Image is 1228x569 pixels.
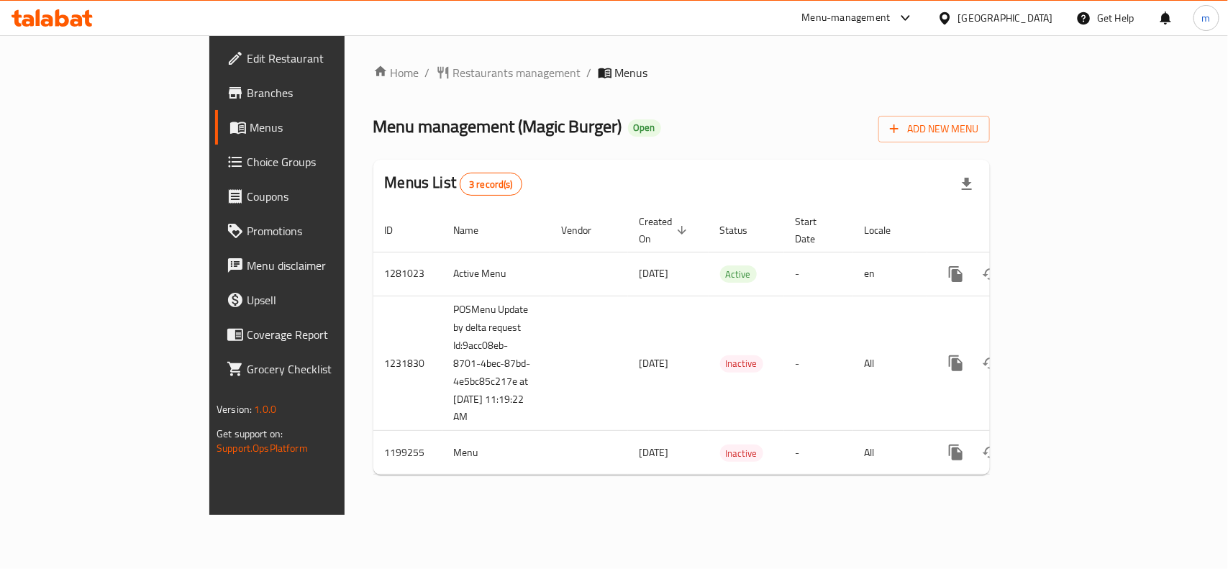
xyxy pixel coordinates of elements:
[217,400,252,419] span: Version:
[217,424,283,443] span: Get support on:
[215,317,414,352] a: Coverage Report
[215,76,414,110] a: Branches
[890,120,978,138] span: Add New Menu
[385,222,412,239] span: ID
[247,326,403,343] span: Coverage Report
[628,122,661,134] span: Open
[973,435,1008,470] button: Change Status
[640,264,669,283] span: [DATE]
[425,64,430,81] li: /
[784,296,853,431] td: -
[373,209,1088,475] table: enhanced table
[939,435,973,470] button: more
[254,400,276,419] span: 1.0.0
[215,41,414,76] a: Edit Restaurant
[927,209,1088,252] th: Actions
[973,346,1008,381] button: Change Status
[215,214,414,248] a: Promotions
[453,64,581,81] span: Restaurants management
[454,222,498,239] span: Name
[217,439,308,458] a: Support.OpsPlatform
[640,354,669,373] span: [DATE]
[215,283,414,317] a: Upsell
[615,64,648,81] span: Menus
[247,188,403,205] span: Coupons
[720,265,757,283] div: Active
[587,64,592,81] li: /
[247,291,403,309] span: Upsell
[939,257,973,291] button: more
[640,213,691,247] span: Created On
[460,173,522,196] div: Total records count
[973,257,1008,291] button: Change Status
[215,179,414,214] a: Coupons
[796,213,836,247] span: Start Date
[720,222,767,239] span: Status
[247,360,403,378] span: Grocery Checklist
[720,355,763,372] span: Inactive
[247,222,403,240] span: Promotions
[939,346,973,381] button: more
[247,257,403,274] span: Menu disclaimer
[373,64,990,81] nav: breadcrumb
[250,119,403,136] span: Menus
[853,431,927,475] td: All
[442,431,550,475] td: Menu
[215,110,414,145] a: Menus
[385,172,522,196] h2: Menus List
[878,116,990,142] button: Add New Menu
[720,266,757,283] span: Active
[442,296,550,431] td: POSMenu Update by delta request Id:9acc08eb-8701-4bec-87bd-4e5bc85c217e at [DATE] 11:19:22 AM
[958,10,1053,26] div: [GEOGRAPHIC_DATA]
[853,296,927,431] td: All
[853,252,927,296] td: en
[215,248,414,283] a: Menu disclaimer
[215,145,414,179] a: Choice Groups
[640,443,669,462] span: [DATE]
[784,252,853,296] td: -
[950,167,984,201] div: Export file
[247,84,403,101] span: Branches
[460,178,522,191] span: 3 record(s)
[802,9,891,27] div: Menu-management
[247,50,403,67] span: Edit Restaurant
[436,64,581,81] a: Restaurants management
[784,431,853,475] td: -
[865,222,910,239] span: Locale
[562,222,611,239] span: Vendor
[215,352,414,386] a: Grocery Checklist
[1202,10,1211,26] span: m
[373,110,622,142] span: Menu management ( Magic Burger )
[720,445,763,462] span: Inactive
[442,252,550,296] td: Active Menu
[247,153,403,170] span: Choice Groups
